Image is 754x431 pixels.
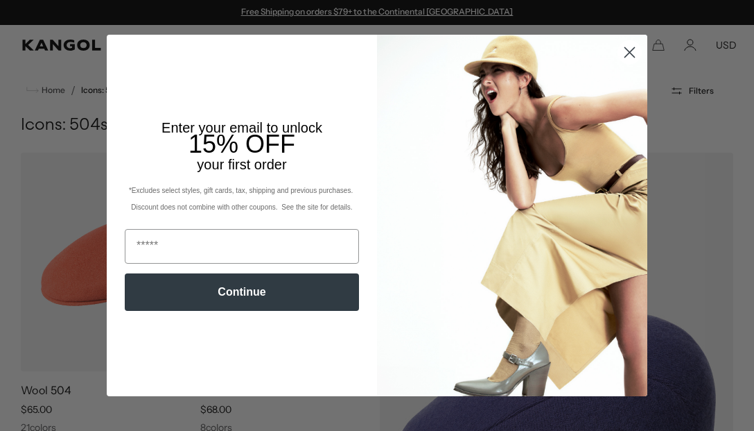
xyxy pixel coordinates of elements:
button: Close dialog [617,40,642,65]
span: Enter your email to unlock [161,120,322,135]
span: *Excludes select styles, gift cards, tax, shipping and previous purchases. Discount does not comb... [129,187,355,211]
input: Email [125,229,359,264]
img: 93be19ad-e773-4382-80b9-c9d740c9197f.jpeg [377,35,647,396]
span: 15% OFF [188,130,295,158]
span: your first order [197,157,286,172]
button: Continue [125,273,359,311]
